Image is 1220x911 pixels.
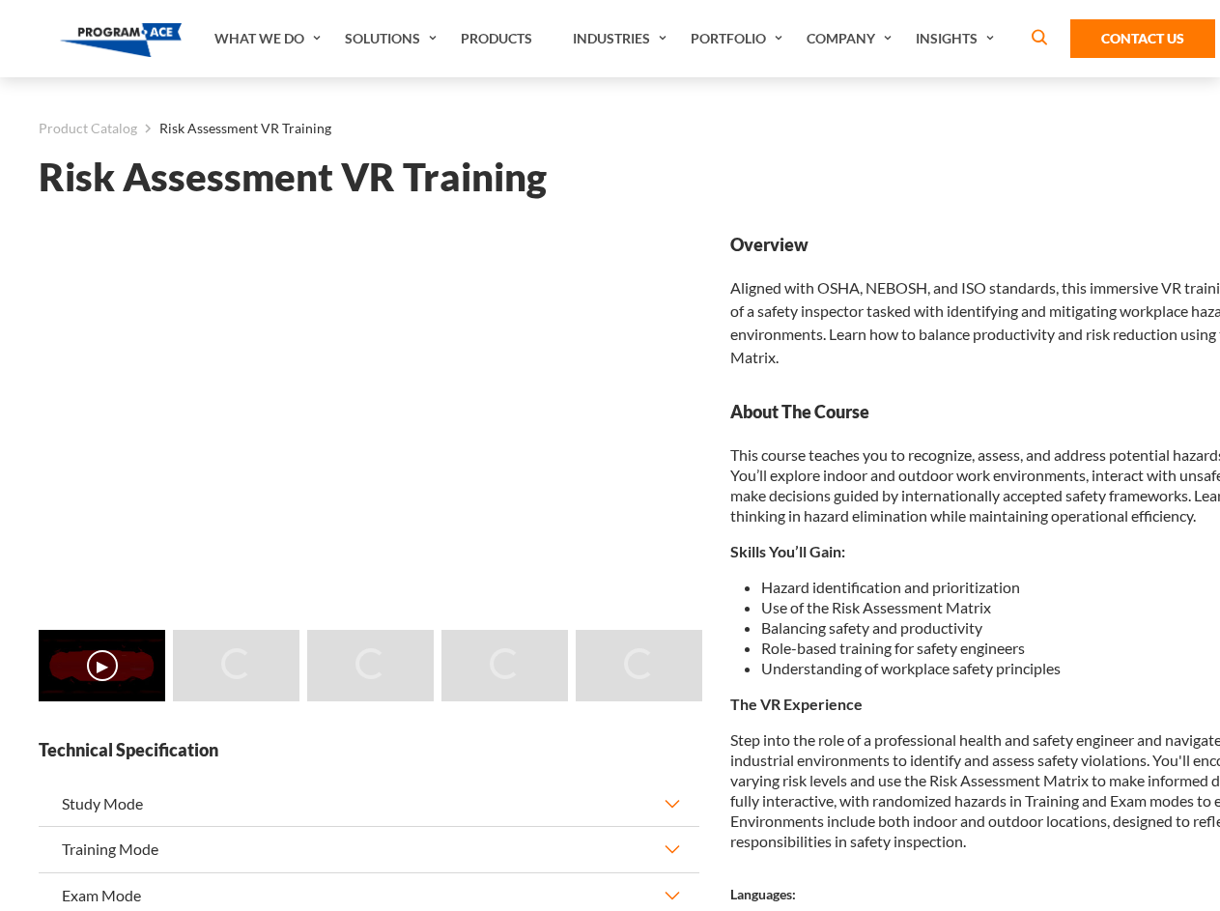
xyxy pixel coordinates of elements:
[39,738,699,762] strong: Technical Specification
[730,886,796,902] strong: Languages:
[39,116,137,141] a: Product Catalog
[137,116,331,141] li: Risk Assessment VR Training
[39,782,699,826] button: Study Mode
[87,650,118,681] button: ▶
[39,827,699,871] button: Training Mode
[39,630,165,701] img: Risk Assessment VR Training - Video 0
[60,23,183,57] img: Program-Ace
[39,233,699,605] iframe: Risk Assessment VR Training - Video 0
[1070,19,1215,58] a: Contact Us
